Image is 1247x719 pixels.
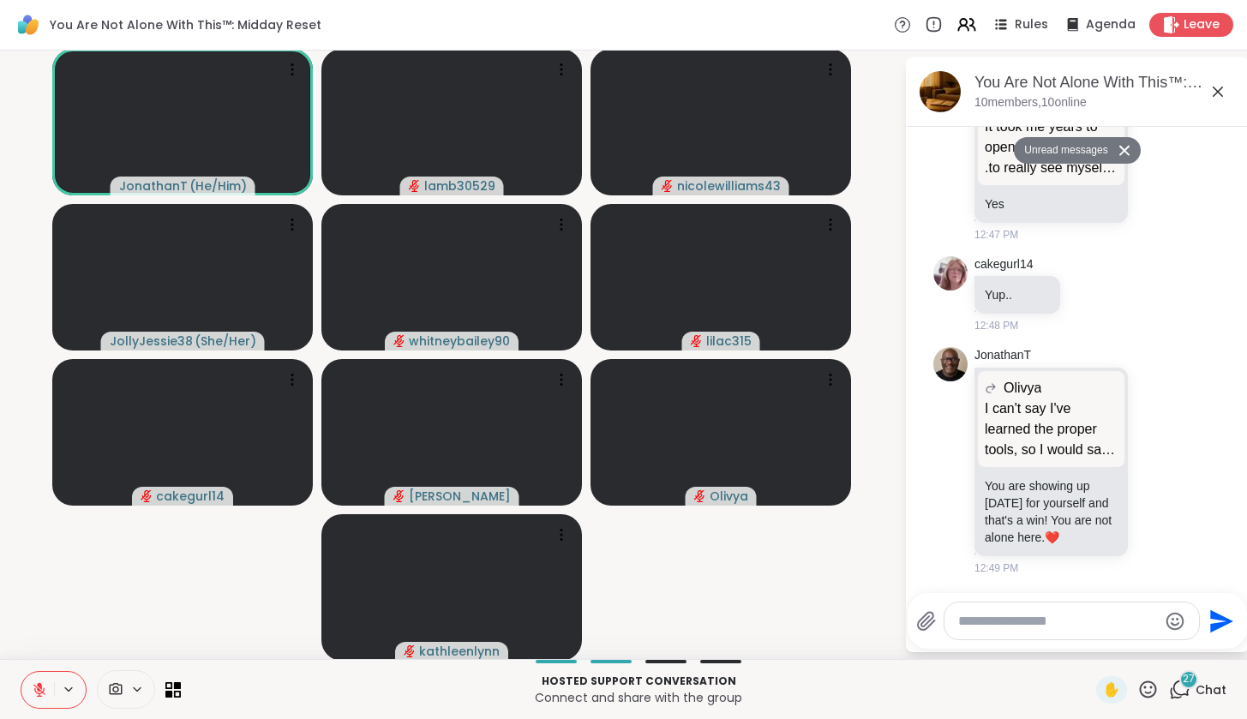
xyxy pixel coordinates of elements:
[1014,137,1112,165] button: Unread messages
[1045,530,1059,544] span: ❤️
[694,490,706,502] span: audio-muted
[50,16,321,33] span: You Are Not Alone With This™: Midday Reset
[424,177,495,195] span: lamb30529
[1015,16,1048,33] span: Rules
[1184,16,1220,33] span: Leave
[933,347,968,381] img: https://sharewell-space-live.sfo3.digitaloceanspaces.com/user-generated/0e2c5150-e31e-4b6a-957d-4...
[1183,672,1195,686] span: 27
[677,177,781,195] span: nicolewilliams43
[706,333,752,350] span: lilac315
[662,180,674,192] span: audio-muted
[920,71,961,112] img: You Are Not Alone With This™: Midday Reset, Oct 11
[985,286,1050,303] p: Yup..
[191,674,1086,689] p: Hosted support conversation
[1086,16,1136,33] span: Agenda
[393,490,405,502] span: audio-muted
[974,227,1018,243] span: 12:47 PM
[1165,611,1185,632] button: Emoji picker
[1103,680,1120,700] span: ✋
[985,398,1118,460] p: I can't say I've learned the proper tools, so I would say this is my attempt at showing myself th...
[974,256,1034,273] a: cakegurl14
[419,643,500,660] span: kathleenlynn
[156,488,225,505] span: cakegurl14
[191,689,1086,706] p: Connect and share with the group
[933,256,968,291] img: https://sharewell-space-live.sfo3.digitaloceanspaces.com/user-generated/0ae773e8-4ed3-419a-8ed2-f...
[1196,681,1226,698] span: Chat
[14,10,43,39] img: ShareWell Logomark
[404,645,416,657] span: audio-muted
[409,180,421,192] span: audio-muted
[119,177,188,195] span: JonathanT
[985,195,1118,213] p: Yes
[985,117,1118,178] p: It took me years to open old step work .to really see myself on paper.
[974,560,1018,576] span: 12:49 PM
[691,335,703,347] span: audio-muted
[985,477,1118,546] p: You are showing up [DATE] for yourself and that's a win! You are not alone here.
[974,94,1087,111] p: 10 members, 10 online
[393,335,405,347] span: audio-muted
[110,333,193,350] span: JollyJessie38
[189,177,247,195] span: ( He/Him )
[409,488,511,505] span: [PERSON_NAME]
[409,333,510,350] span: whitneybailey90
[1200,602,1238,640] button: Send
[974,72,1235,93] div: You Are Not Alone With This™: Midday Reset, [DATE]
[958,613,1158,630] textarea: Type your message
[1004,378,1041,398] span: Olivya
[141,490,153,502] span: audio-muted
[195,333,256,350] span: ( She/Her )
[974,318,1018,333] span: 12:48 PM
[710,488,748,505] span: Olivya
[974,347,1031,364] a: JonathanT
